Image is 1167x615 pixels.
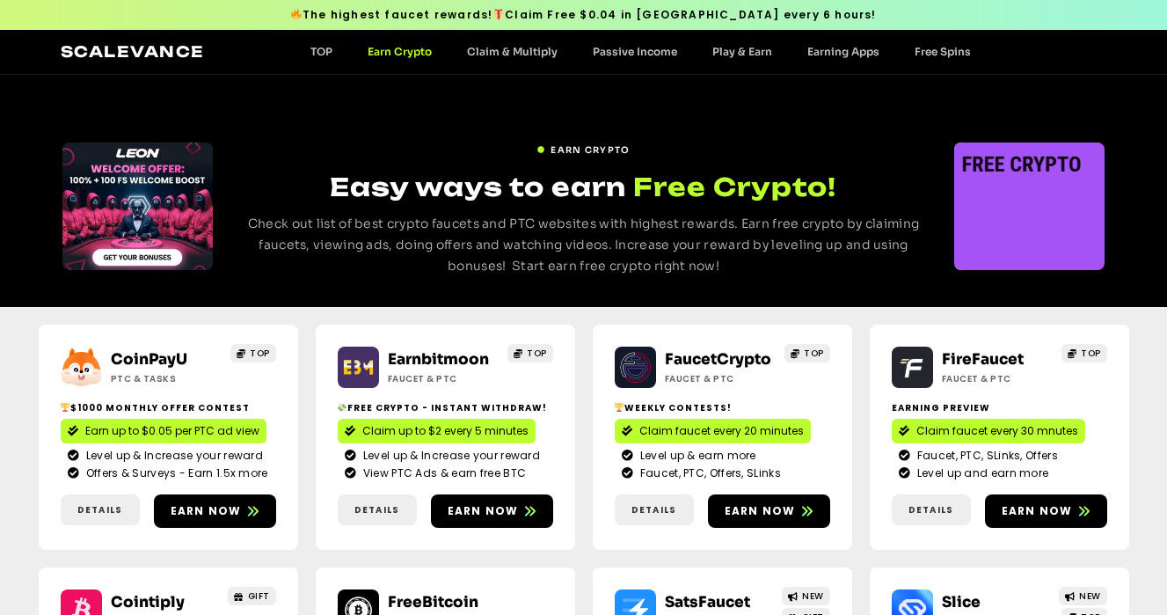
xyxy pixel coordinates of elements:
a: Passive Income [575,45,695,58]
span: Level up & Increase your reward [359,448,540,464]
nav: Menu [293,45,988,58]
a: Earn up to $0.05 per PTC ad view [61,419,266,443]
h2: Earning Preview [892,401,1107,414]
span: Faucet, PTC, SLinks, Offers [913,448,1058,464]
a: Details [338,494,417,525]
img: 🏆 [61,403,69,412]
a: Claim & Multiply [449,45,575,58]
span: Level up & Increase your reward [82,448,263,464]
a: Claim faucet every 20 minutes [615,419,811,443]
h2: Faucet & PTC [665,372,775,385]
span: TOP [250,347,270,360]
span: Earn now [171,503,242,519]
span: Faucet, PTC, Offers, SLinks [636,465,781,481]
span: Level up & earn more [636,448,756,464]
span: Details [77,503,122,516]
h2: ptc & Tasks [111,372,221,385]
a: Earn Crypto [350,45,449,58]
span: Earn now [448,503,519,519]
div: Slides [954,143,1105,270]
a: Earn now [431,494,553,528]
span: Details [631,503,676,516]
span: Earn now [1002,503,1073,519]
div: 1 / 3 [954,143,1105,270]
div: Slides [62,143,213,270]
span: Free Crypto! [633,170,836,204]
a: Slice [942,593,981,611]
span: Claim up to $2 every 5 minutes [362,423,529,439]
span: NEW [1079,589,1101,603]
a: TOP [1061,344,1107,362]
span: TOP [527,347,547,360]
h2: Weekly contests! [615,401,830,414]
a: FireFaucet [942,350,1024,369]
a: FaucetCrypto [665,350,771,369]
a: TOP [784,344,830,362]
a: Claim faucet every 30 mnutes [892,419,1085,443]
a: TOP [507,344,553,362]
span: NEW [802,589,824,603]
a: Details [892,494,971,525]
a: TOP [230,344,276,362]
span: View PTC Ads & earn free BTC [359,465,526,481]
span: Offers & Surveys - Earn 1.5x more [82,465,268,481]
img: 🏆 [615,403,624,412]
a: Details [615,494,694,525]
span: TOP [804,347,824,360]
span: Details [908,503,953,516]
a: FreeBitcoin [388,593,478,611]
a: GIFT [228,587,276,605]
h2: Faucet & PTC [942,372,1052,385]
a: Scalevance [61,42,205,61]
a: Claim up to $2 every 5 minutes [338,419,536,443]
span: Claim faucet every 30 mnutes [916,423,1078,439]
span: Easy ways to earn [330,172,626,202]
span: The highest faucet rewards! Claim Free $0.04 in [GEOGRAPHIC_DATA] every 6 hours! [290,7,876,23]
a: EARN CRYPTO [536,136,630,157]
span: Level up and earn more [913,465,1049,481]
p: Check out list of best crypto faucets and PTC websites with highest rewards. Earn free crypto by ... [245,214,922,276]
a: Earning Apps [790,45,897,58]
a: NEW [1059,587,1107,605]
a: Play & Earn [695,45,790,58]
img: 🔥 [291,9,302,19]
h2: Free crypto - Instant withdraw! [338,401,553,414]
a: Earnbitmoon [388,350,489,369]
span: Claim faucet every 20 minutes [639,423,804,439]
a: Cointiply [111,593,185,611]
span: Details [354,503,399,516]
span: Earn now [725,503,796,519]
span: TOP [1081,347,1101,360]
a: Details [61,494,140,525]
a: Free Spins [897,45,988,58]
img: 🎁 [493,9,504,19]
a: TOP [293,45,350,58]
span: EARN CRYPTO [551,143,630,157]
a: SatsFaucet [665,593,750,611]
h2: $1000 Monthly Offer contest [61,401,276,414]
a: Earn now [985,494,1107,528]
a: NEW [782,587,830,605]
a: Earn now [708,494,830,528]
h2: Faucet & PTC [388,372,498,385]
span: Earn up to $0.05 per PTC ad view [85,423,259,439]
span: GIFT [248,589,270,603]
img: 💸 [338,403,346,412]
a: CoinPayU [111,350,187,369]
a: Earn now [154,494,276,528]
